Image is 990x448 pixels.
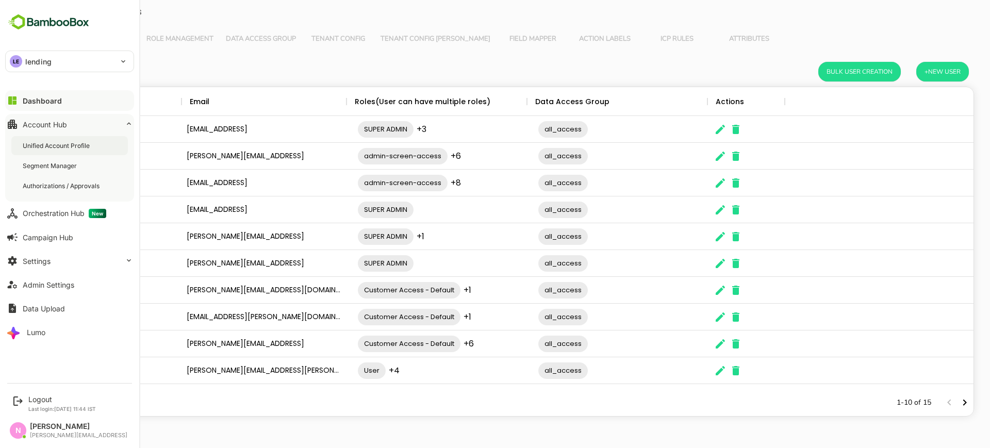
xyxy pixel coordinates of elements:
[502,284,552,296] span: all_access
[23,161,79,170] div: Segment Manager
[27,328,45,337] div: Lumo
[272,35,332,43] span: Tenant Config
[353,364,364,376] span: +4
[16,116,145,143] div: Amit
[145,116,310,143] div: [EMAIL_ADDRESS]
[322,364,350,376] span: User
[25,27,929,52] div: Vertical tabs example
[10,422,26,439] div: N
[16,170,145,196] div: Amrita
[23,257,51,266] div: Settings
[861,397,895,408] p: 1-10 of 15
[322,311,424,323] span: Customer Access - Default
[502,230,552,242] span: all_access
[427,311,435,323] span: +1
[5,298,134,319] button: Data Upload
[344,35,454,43] span: Tenant Config [PERSON_NAME]
[539,35,599,43] span: Action Labels
[322,257,377,269] span: SUPER ADMIN
[154,87,173,116] div: Email
[21,63,63,80] h6: User List
[502,311,552,323] span: all_access
[415,177,425,189] span: +8
[31,35,98,43] span: User Management
[322,123,377,135] span: SUPER ADMIN
[5,251,134,271] button: Settings
[16,304,145,330] div: Neha
[145,170,310,196] div: [EMAIL_ADDRESS]
[25,87,42,116] div: User
[16,87,938,417] div: The User Data
[30,422,127,431] div: [PERSON_NAME]
[145,330,310,357] div: [PERSON_NAME][EMAIL_ADDRESS]
[467,35,526,43] span: Field Mapper
[880,62,933,81] button: +New User
[5,12,92,32] img: BambooboxFullLogoMark.5f36c76dfaba33ec1ec1367b70bb1252.svg
[30,432,127,439] div: [PERSON_NAME][EMAIL_ADDRESS]
[16,143,145,170] div: [PERSON_NAME]
[16,250,145,277] div: [PERSON_NAME]
[322,284,424,296] span: Customer Access - Default
[145,223,310,250] div: [PERSON_NAME][EMAIL_ADDRESS]
[89,209,106,218] span: New
[322,150,411,162] span: admin-screen-access
[502,204,552,215] span: all_access
[16,196,145,223] div: Anjali
[680,87,708,116] div: Actions
[16,277,145,304] div: [PERSON_NAME]
[173,96,186,108] button: Sort
[145,304,310,330] div: [EMAIL_ADDRESS][PERSON_NAME][DOMAIN_NAME]
[415,150,425,162] span: +6
[23,141,92,150] div: Unified Account Profile
[145,277,310,304] div: [PERSON_NAME][EMAIL_ADDRESS][DOMAIN_NAME]
[25,56,52,67] p: lending
[145,357,310,384] div: [PERSON_NAME][EMAIL_ADDRESS][PERSON_NAME][DOMAIN_NAME]
[23,181,102,190] div: Authorizations / Approvals
[16,330,145,357] div: [PERSON_NAME]
[42,96,54,108] button: Sort
[10,55,22,68] div: LE
[502,123,552,135] span: all_access
[921,395,936,410] button: Next page
[145,143,310,170] div: [PERSON_NAME][EMAIL_ADDRESS]
[381,230,388,242] span: +1
[322,338,424,350] span: Customer Access - Default
[502,257,552,269] span: all_access
[322,204,377,215] span: SUPER ADMIN
[322,177,411,189] span: admin-screen-access
[5,203,134,224] button: Orchestration HubNew
[502,150,552,162] span: all_access
[5,322,134,342] button: Lumo
[502,177,552,189] span: all_access
[5,274,134,295] button: Admin Settings
[23,96,62,105] div: Dashboard
[502,338,552,350] span: all_access
[23,304,65,313] div: Data Upload
[190,35,260,43] span: Data Access Group
[322,230,377,242] span: SUPER ADMIN
[427,338,438,350] span: +6
[5,114,134,135] button: Account Hub
[110,35,177,43] span: Role Management
[782,62,865,81] button: Bulk User Creation
[683,35,743,43] span: Attributes
[23,280,74,289] div: Admin Settings
[5,227,134,247] button: Campaign Hub
[28,406,96,412] p: Last login: [DATE] 11:44 IST
[28,395,96,404] div: Logout
[499,87,573,116] div: Data Access Group
[145,196,310,223] div: [EMAIL_ADDRESS]
[23,120,67,129] div: Account Hub
[6,51,134,72] div: LElending
[5,90,134,111] button: Dashboard
[427,284,435,296] span: +1
[381,123,390,135] span: +3
[23,209,106,218] div: Orchestration Hub
[502,364,552,376] span: all_access
[16,223,145,250] div: [PERSON_NAME]
[23,233,73,242] div: Campaign Hub
[145,250,310,277] div: [PERSON_NAME][EMAIL_ADDRESS]
[611,35,671,43] span: ICP Rules
[319,87,454,116] div: Roles(User can have multiple roles)
[16,357,145,384] div: [PERSON_NAME]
